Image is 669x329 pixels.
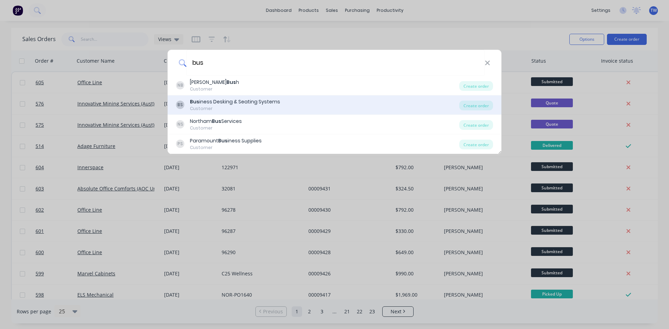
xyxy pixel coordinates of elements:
div: PS [176,140,184,148]
div: Create order [459,81,493,91]
div: BS [176,101,184,109]
div: [PERSON_NAME] h [190,79,239,86]
div: NB [176,81,184,89]
b: Bus [218,137,228,144]
div: Northam Services [190,118,242,125]
b: Bus [226,79,236,86]
div: Paramount iness Supplies [190,137,262,144]
input: Enter a customer name to create a new order... [186,50,485,76]
b: Bus [190,98,199,105]
div: Customer [190,105,280,112]
div: Create order [459,120,493,130]
div: Customer [190,144,262,151]
div: Customer [190,125,242,131]
div: Customer [190,86,239,92]
div: Create order [459,140,493,149]
div: iness Desking & Seating Systems [190,98,280,105]
div: NS [176,120,184,128]
div: Create order [459,101,493,110]
b: Bus [212,118,221,125]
